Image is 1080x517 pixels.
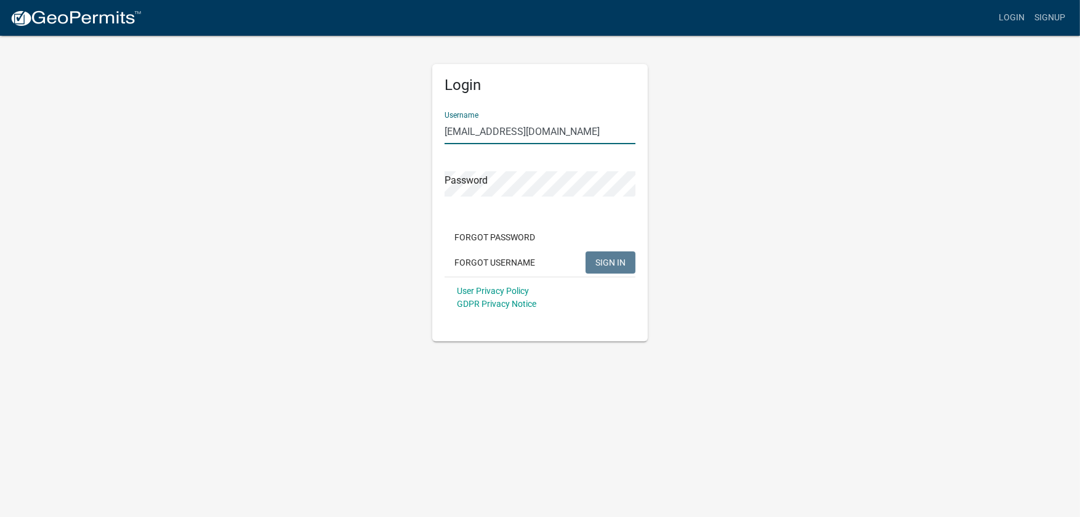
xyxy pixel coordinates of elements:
[595,257,626,267] span: SIGN IN
[1030,6,1070,30] a: Signup
[445,226,545,248] button: Forgot Password
[445,76,635,94] h5: Login
[586,251,635,274] button: SIGN IN
[457,286,529,296] a: User Privacy Policy
[994,6,1030,30] a: Login
[445,251,545,274] button: Forgot Username
[457,299,536,309] a: GDPR Privacy Notice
